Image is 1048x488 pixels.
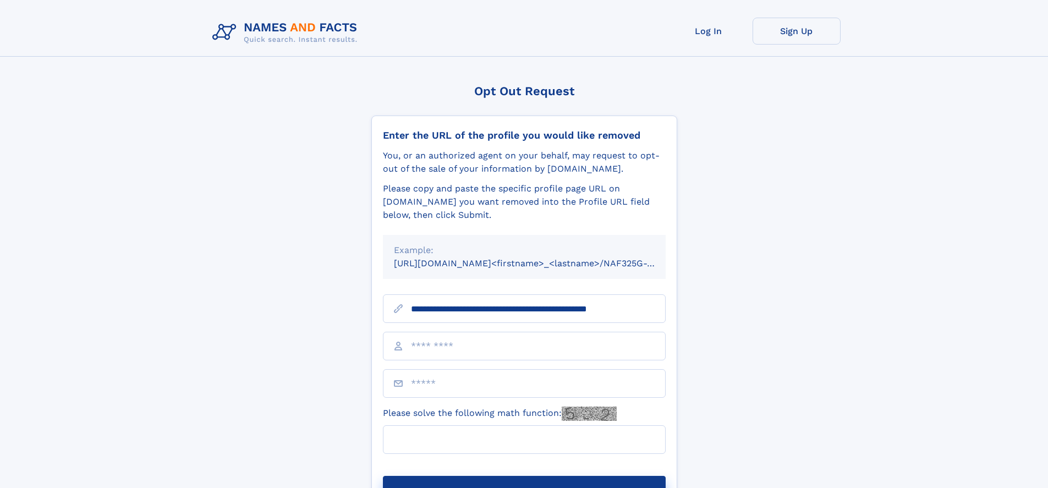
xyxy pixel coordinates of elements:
[394,258,687,268] small: [URL][DOMAIN_NAME]<firstname>_<lastname>/NAF325G-xxxxxxxx
[753,18,841,45] a: Sign Up
[383,149,666,176] div: You, or an authorized agent on your behalf, may request to opt-out of the sale of your informatio...
[371,84,677,98] div: Opt Out Request
[394,244,655,257] div: Example:
[383,129,666,141] div: Enter the URL of the profile you would like removed
[665,18,753,45] a: Log In
[208,18,366,47] img: Logo Names and Facts
[383,407,617,421] label: Please solve the following math function:
[383,182,666,222] div: Please copy and paste the specific profile page URL on [DOMAIN_NAME] you want removed into the Pr...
